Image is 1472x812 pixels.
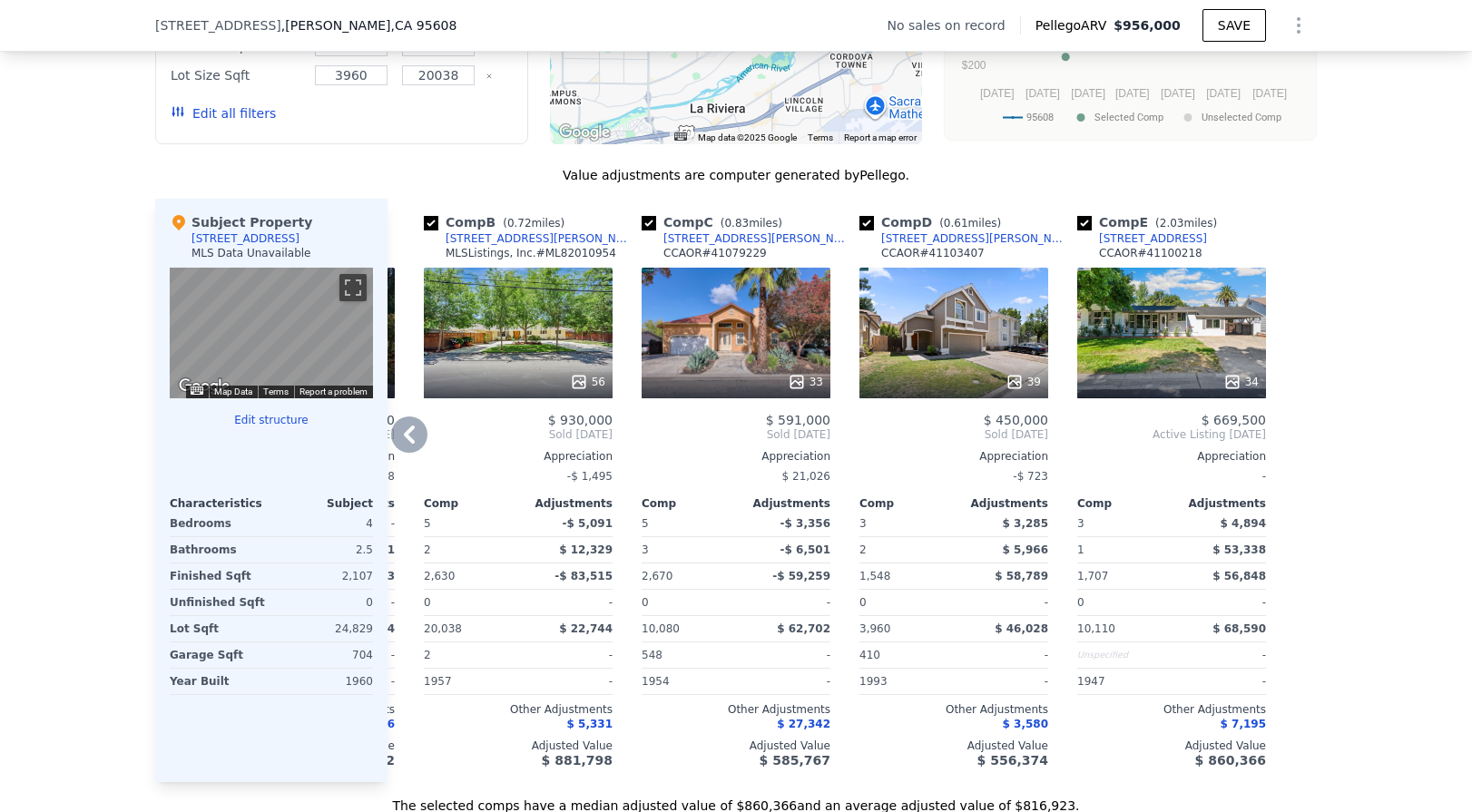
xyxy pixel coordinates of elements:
a: Report a map error [844,132,917,142]
span: -$ 6,501 [780,543,830,556]
img: Google [554,121,614,144]
div: Street View [170,268,373,398]
div: [STREET_ADDRESS][PERSON_NAME] [446,231,634,246]
span: 2.03 [1160,217,1184,230]
a: Report a problem [299,386,368,396]
div: Subject Property [170,213,312,231]
div: Characteristics [170,496,271,511]
span: ( miles) [932,217,1008,230]
text: [DATE] [980,87,1015,100]
div: Finished Sqft [170,563,268,589]
div: 34 [1223,373,1259,391]
span: 5 [642,517,649,530]
div: Appreciation [859,449,1048,464]
div: Map [170,268,373,398]
text: [DATE] [1161,87,1195,100]
div: 24,829 [275,616,373,641]
div: 56 [570,373,605,391]
span: [STREET_ADDRESS] [155,16,281,34]
span: Sold [DATE] [859,427,1048,442]
div: 1957 [424,669,515,694]
span: 0 [1077,596,1084,609]
div: - [957,669,1048,694]
span: Map data ©2025 Google [698,132,797,142]
button: Edit all filters [171,104,276,122]
span: 1,707 [1077,570,1108,582]
div: Adjusted Value [1077,739,1266,753]
div: - [957,642,1048,668]
div: 3 [642,537,732,563]
span: 3,960 [859,622,890,635]
div: MLSListings, Inc. # ML82010954 [446,246,616,260]
div: Unspecified [1077,642,1168,668]
div: Unfinished Sqft [170,590,268,615]
span: 3 [859,517,867,530]
div: Lot Size Sqft [171,63,304,88]
a: Terms (opens in new tab) [808,132,833,142]
div: [STREET_ADDRESS] [191,231,299,246]
span: 0 [859,596,867,609]
span: ( miles) [713,217,790,230]
text: [DATE] [1115,87,1150,100]
div: CCAOR # 41100218 [1099,246,1202,260]
a: [STREET_ADDRESS][PERSON_NAME] [642,231,852,246]
span: $ 669,500 [1202,413,1266,427]
span: $ 3,580 [1003,718,1048,730]
span: 0 [424,596,431,609]
a: [STREET_ADDRESS] [1077,231,1207,246]
div: - [740,669,830,694]
div: 1947 [1077,669,1168,694]
div: 1960 [275,669,373,694]
span: $ 450,000 [984,413,1048,427]
button: Clear [486,73,493,80]
span: 2 [424,649,431,661]
span: 10,110 [1077,622,1115,635]
span: 1,548 [859,570,890,582]
div: Adjusted Value [424,739,613,753]
span: -$ 1,495 [567,470,613,483]
span: $ 3,285 [1003,517,1048,530]
div: 2 [424,537,515,563]
button: Show Options [1281,7,1317,44]
div: - [1175,590,1266,615]
div: Other Adjustments [424,702,613,717]
span: -$ 83,515 [554,570,613,582]
span: 0.61 [944,217,968,230]
span: 2,630 [424,570,455,582]
div: 0 [275,590,373,615]
div: Appreciation [1077,449,1266,464]
div: Lot Sqft [170,616,268,641]
div: 2 [859,537,950,563]
img: Google [174,375,234,398]
span: $ 930,000 [548,413,613,427]
div: - [522,590,613,615]
div: Adjustments [736,496,830,511]
div: 704 [275,642,373,668]
span: 5 [424,517,431,530]
a: Terms (opens in new tab) [263,386,289,396]
span: Active Listing [DATE] [1077,427,1266,442]
div: Adjustments [518,496,613,511]
button: Keyboard shortcuts [191,386,203,395]
div: 2.5 [275,537,373,563]
div: Comp [859,496,954,511]
span: , [PERSON_NAME] [281,16,457,34]
span: 10,080 [642,622,680,635]
div: - [522,669,613,694]
span: 548 [642,649,662,661]
span: $ 5,331 [567,718,613,730]
span: -$ 59,259 [772,570,830,582]
div: Comp [1077,496,1172,511]
span: $ 7,195 [1221,718,1266,730]
button: Toggle fullscreen view [339,274,367,301]
div: 1954 [642,669,732,694]
div: 33 [788,373,823,391]
span: 0.72 [507,217,532,230]
text: Unselected Comp [1202,112,1281,123]
div: Other Adjustments [1077,702,1266,717]
span: $ 56,848 [1212,570,1266,582]
div: Other Adjustments [859,702,1048,717]
div: Garage Sqft [170,642,268,668]
div: Comp E [1077,213,1224,231]
text: [DATE] [1071,87,1105,100]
